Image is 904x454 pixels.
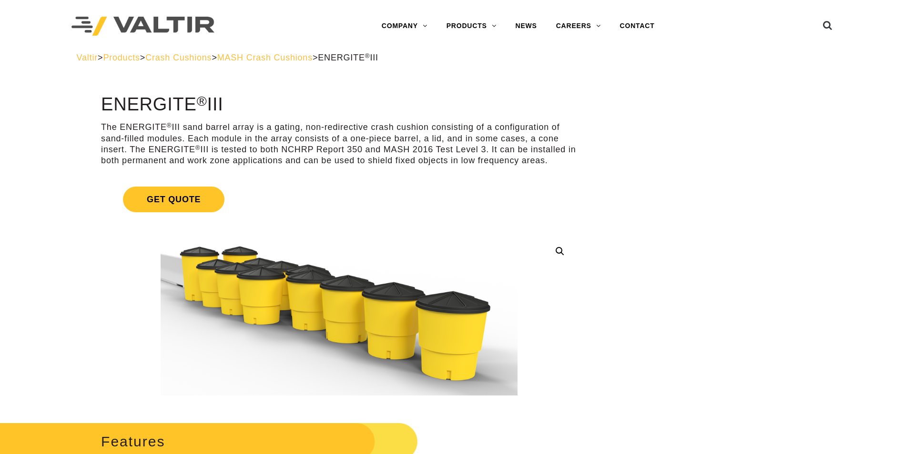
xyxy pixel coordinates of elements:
a: CONTACT [610,17,664,36]
a: PRODUCTS [437,17,506,36]
a: Products [103,53,140,62]
sup: ® [365,52,370,59]
sup: ® [197,93,207,109]
sup: ® [167,122,172,129]
a: MASH Crash Cushions [217,53,313,62]
a: Valtir [77,53,98,62]
p: The ENERGITE III sand barrel array is a gating, non-redirective crash cushion consisting of a con... [101,122,577,167]
a: Get Quote [101,175,577,224]
div: > > > > [77,52,828,63]
img: Valtir [71,17,214,36]
a: NEWS [506,17,547,36]
span: Get Quote [123,187,224,212]
a: COMPANY [372,17,437,36]
h1: ENERGITE III [101,95,577,115]
a: CAREERS [547,17,610,36]
a: Crash Cushions [145,53,212,62]
sup: ® [195,144,201,151]
span: ENERGITE III [318,53,378,62]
